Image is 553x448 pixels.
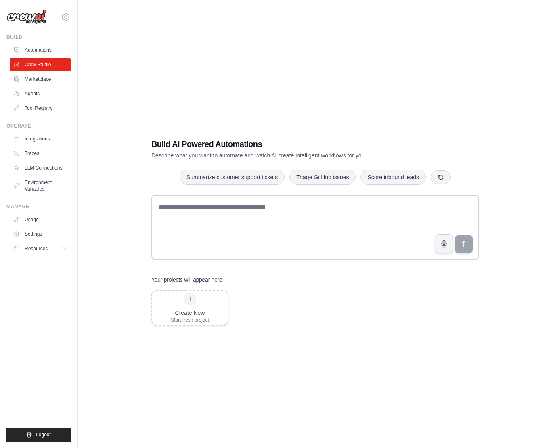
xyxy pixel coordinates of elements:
span: Resources [25,245,48,252]
a: Agents [10,87,71,100]
div: Create New [171,309,209,317]
p: Describe what you want to automate and watch AI create intelligent workflows for you [151,151,423,159]
div: Build [6,34,71,40]
div: Operate [6,123,71,129]
div: Manage [6,203,71,210]
button: Logout [6,428,71,442]
button: Get new suggestions [431,170,451,184]
img: Logo [6,9,47,25]
span: Logout [36,431,51,438]
button: Triage GitHub issues [289,170,356,185]
button: Resources [10,242,71,255]
a: LLM Connections [10,161,71,174]
a: Automations [10,44,71,57]
a: Marketplace [10,73,71,86]
button: Summarize customer support tickets [180,170,285,185]
a: Settings [10,228,71,241]
a: Traces [10,147,71,160]
a: Usage [10,213,71,226]
a: Tool Registry [10,102,71,115]
a: Integrations [10,132,71,145]
div: Start fresh project [171,317,209,323]
a: Environment Variables [10,176,71,195]
button: Score inbound leads [360,170,426,185]
h1: Build AI Powered Automations [151,138,423,150]
button: Click to speak your automation idea [435,234,453,253]
a: Crew Studio [10,58,71,71]
h3: Your projects will appear here [151,276,222,284]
